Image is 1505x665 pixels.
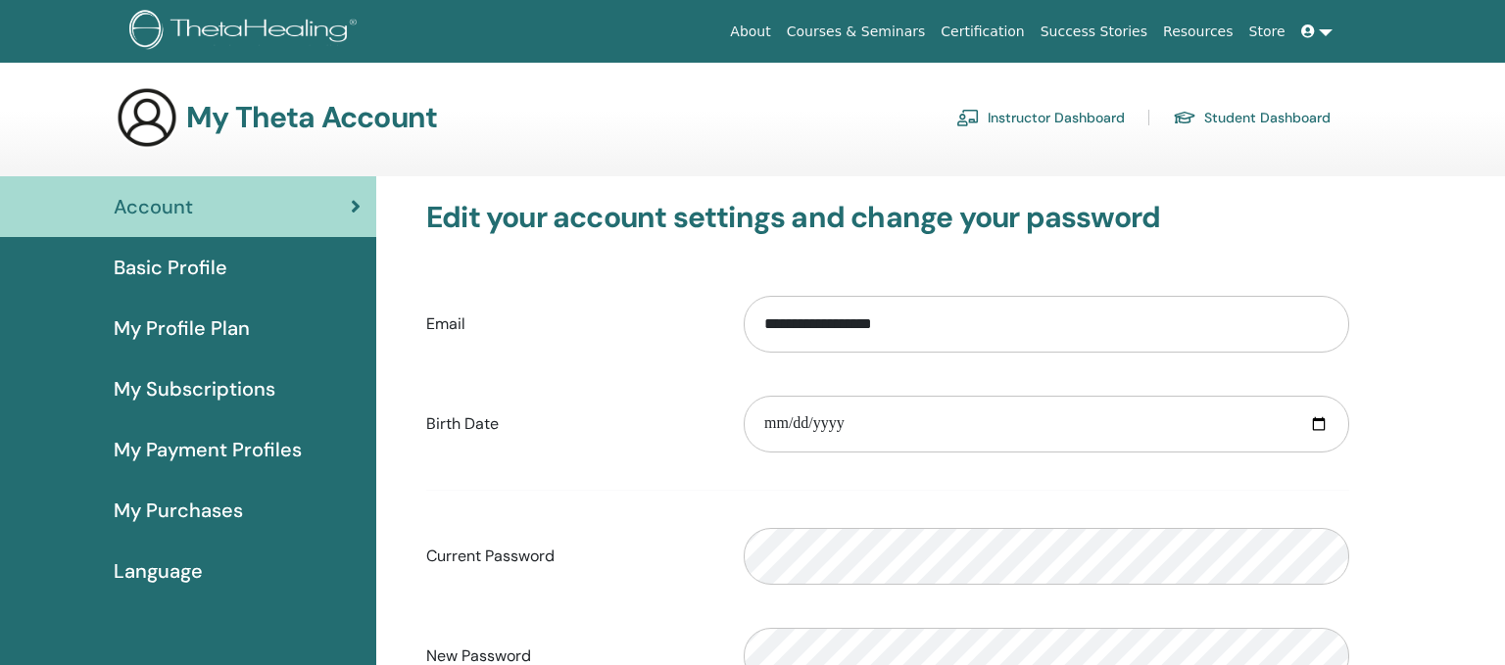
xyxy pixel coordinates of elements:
[722,14,778,50] a: About
[956,102,1125,133] a: Instructor Dashboard
[114,253,227,282] span: Basic Profile
[779,14,934,50] a: Courses & Seminars
[114,374,275,404] span: My Subscriptions
[129,10,364,54] img: logo.png
[956,109,980,126] img: chalkboard-teacher.svg
[114,435,302,464] span: My Payment Profiles
[412,306,729,343] label: Email
[1173,102,1331,133] a: Student Dashboard
[114,556,203,586] span: Language
[1241,14,1293,50] a: Store
[412,538,729,575] label: Current Password
[116,86,178,149] img: generic-user-icon.jpg
[114,192,193,221] span: Account
[1155,14,1241,50] a: Resources
[1033,14,1155,50] a: Success Stories
[1173,110,1196,126] img: graduation-cap.svg
[186,100,437,135] h3: My Theta Account
[114,496,243,525] span: My Purchases
[933,14,1032,50] a: Certification
[412,405,729,443] label: Birth Date
[426,200,1349,235] h3: Edit your account settings and change your password
[114,313,250,343] span: My Profile Plan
